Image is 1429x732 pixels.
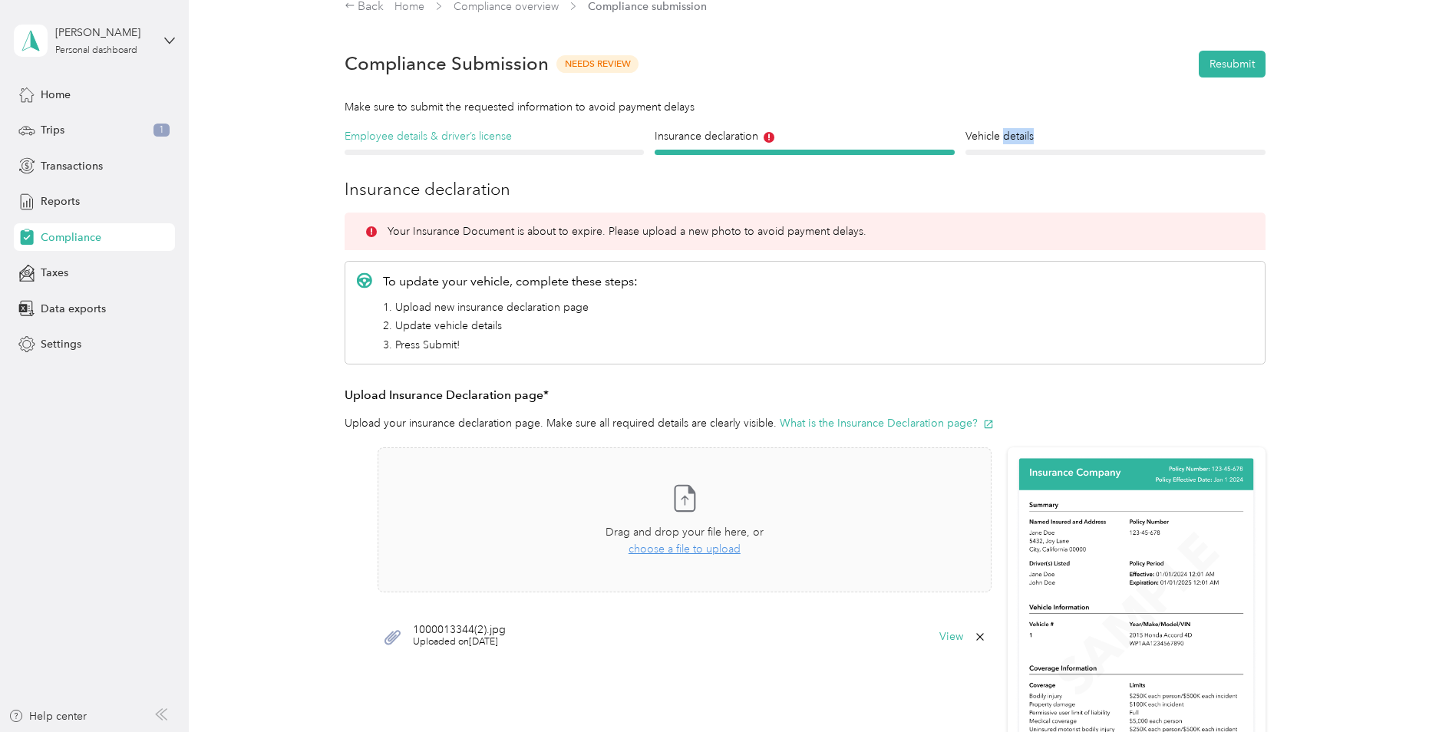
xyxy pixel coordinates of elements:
h3: Upload Insurance Declaration page* [345,386,1266,405]
span: Transactions [41,158,103,174]
span: Home [41,87,71,103]
li: 1. Upload new insurance declaration page [383,299,638,315]
span: Uploaded on [DATE] [413,635,506,649]
h4: Employee details & driver’s license [345,128,645,144]
span: Drag and drop your file here, orchoose a file to upload [378,448,991,592]
button: Help center [8,708,87,724]
span: 1000013344(2).jpg [413,625,506,635]
span: Data exports [41,301,106,317]
div: [PERSON_NAME] [55,25,151,41]
iframe: Everlance-gr Chat Button Frame [1343,646,1429,732]
h4: Vehicle details [965,128,1266,144]
span: Compliance [41,229,101,246]
h1: Compliance Submission [345,53,549,74]
p: Your Insurance Document is about to expire. Please upload a new photo to avoid payment delays. [388,223,866,239]
h4: Insurance declaration [655,128,955,144]
span: Settings [41,336,81,352]
span: Drag and drop your file here, or [606,526,764,539]
p: Upload your insurance declaration page. Make sure all required details are clearly visible. [345,415,1266,431]
span: Trips [41,122,64,138]
p: To update your vehicle, complete these steps: [383,272,638,291]
button: View [939,631,963,642]
button: Resubmit [1199,51,1266,77]
li: 3. Press Submit! [383,337,638,353]
div: Make sure to submit the requested information to avoid payment delays [345,99,1266,115]
span: Needs Review [556,55,639,73]
h3: Insurance declaration [345,176,1266,202]
span: 1 [153,124,170,137]
li: 2. Update vehicle details [383,318,638,334]
span: choose a file to upload [629,542,741,556]
div: Personal dashboard [55,46,137,55]
span: Reports [41,193,80,209]
button: What is the Insurance Declaration page? [780,415,994,431]
span: Taxes [41,265,68,281]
